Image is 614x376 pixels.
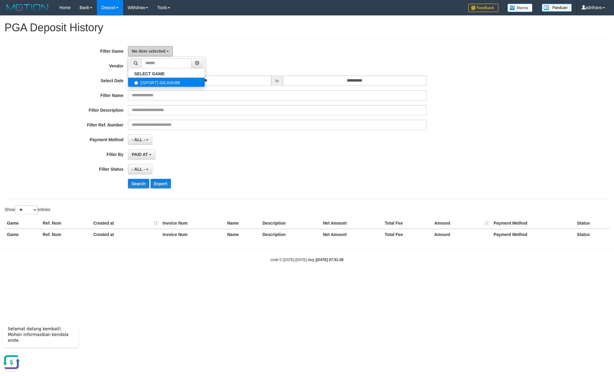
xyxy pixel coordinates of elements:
[40,218,91,229] th: Ref. Num
[132,49,165,54] span: No item selected
[160,229,225,240] th: Invoice Num
[40,229,91,240] th: Ref. Num
[542,4,572,12] img: panduan.png
[91,229,160,240] th: Created at
[271,258,343,262] small: code © [DATE]-[DATE] dwg |
[132,152,148,157] span: PAID AT
[5,3,50,12] img: MOTION_logo.png
[91,218,160,229] th: Created at
[128,46,173,56] button: No item selected
[15,205,38,214] select: Showentries
[382,229,432,240] th: Total Fee
[575,229,609,240] th: Status
[128,149,155,160] button: PAID AT
[271,76,283,86] span: to
[5,229,40,240] th: Game
[260,218,321,229] th: Description
[128,78,205,87] label: [ISPORT] IDCASH88
[225,218,260,229] th: Name
[575,218,609,229] th: Status
[321,229,382,240] th: Net Amount
[225,229,260,240] th: Name
[2,36,20,54] button: Open LiveChat chat widget
[128,164,152,174] button: - ALL -
[134,71,165,76] b: SELECT GAME
[260,229,321,240] th: Description
[132,167,145,172] span: - ALL -
[432,229,491,240] th: Amount
[5,205,50,214] label: Show entries
[8,9,68,26] span: Selamat datang kembali! Mohon informasikan kendala anda.
[432,218,491,229] th: Amount
[5,22,609,34] h1: PGA Deposit History
[150,179,171,188] button: Export
[5,218,40,229] th: Game
[316,258,343,262] strong: [DATE] 07:51:28
[382,218,432,229] th: Total Fee
[160,218,225,229] th: Invoice Num
[132,137,145,142] span: - ALL -
[128,70,205,78] a: SELECT GAME
[134,81,138,85] input: [ISPORT] IDCASH88
[491,229,575,240] th: Payment Method
[321,218,382,229] th: Net Amount
[491,218,575,229] th: Payment Method
[128,135,152,145] button: - ALL -
[128,179,149,188] button: Search
[507,4,533,12] img: Button%20Memo.svg
[468,4,498,12] img: Feedback.jpg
